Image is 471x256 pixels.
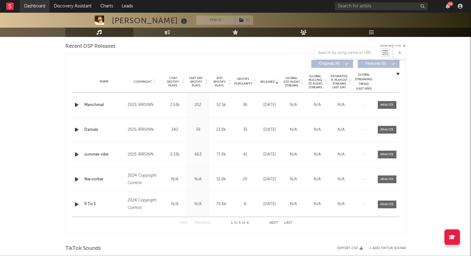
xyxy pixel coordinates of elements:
[362,62,390,66] span: Features ( 0 )
[234,222,238,224] span: to
[380,45,406,48] button: Export CSV
[128,172,161,187] div: 2024 Copyright Control
[331,201,351,207] div: N/A
[211,127,231,133] div: 23.8k
[128,101,161,109] div: 2025 IRRSINN
[315,62,344,66] span: Originals ( 6 )
[358,60,399,68] button: Features(0)
[223,219,257,227] div: 1 5 6
[315,51,380,55] input: Search by song name or URL
[242,222,246,224] span: of
[65,245,101,252] span: TikTok Sounds
[234,127,256,133] div: 35
[112,15,189,26] div: [PERSON_NAME]
[234,176,256,183] div: 20
[307,152,328,158] div: N/A
[235,15,253,25] button: (1)
[165,127,185,133] div: 342
[311,60,353,68] button: Originals(6)
[84,102,125,108] a: Manchmal
[234,152,256,158] div: 41
[283,76,300,87] span: Global ATD Audio Streams
[188,76,204,87] span: Last Day Spotify Plays
[337,246,363,250] button: Export CSV
[446,4,450,9] button: 26
[234,77,252,86] span: Spotify Popularity
[84,152,125,158] a: summer vibe
[259,127,280,133] div: [DATE]
[369,247,406,250] button: + Add TikTok Sound
[335,2,428,10] input: Search for artists
[283,102,304,108] div: N/A
[260,80,275,84] span: Released
[259,152,280,158] div: [DATE]
[331,152,351,158] div: N/A
[307,201,328,207] div: N/A
[259,102,280,108] div: [DATE]
[259,201,280,207] div: [DATE]
[211,76,228,87] span: ATD Spotify Plays
[284,221,292,225] button: Last
[179,221,188,225] button: First
[84,201,125,207] a: 9 To 5
[165,201,185,207] div: N/A
[283,152,304,158] div: N/A
[128,197,161,212] div: 2024 Copyright Control
[235,15,253,25] span: ( 1 )
[211,152,231,158] div: 71.9k
[196,15,235,25] button: Track
[84,127,125,133] a: Damals
[194,221,211,225] button: Previous
[234,102,256,108] div: 36
[134,80,152,84] span: Copyright
[188,127,208,133] div: 39
[128,151,161,158] div: 2025 IRRSINN
[331,176,351,183] div: N/A
[307,74,324,89] span: Global Rolling 7D Audio Streams
[447,2,453,6] div: 26
[331,102,351,108] div: N/A
[65,43,116,50] span: Recent DSP Releases
[211,102,231,108] div: 52.5k
[307,102,328,108] div: N/A
[283,127,304,133] div: N/A
[211,176,231,183] div: 51.8k
[355,73,373,91] div: Global Streaming Trend (Last 60D)
[307,176,328,183] div: N/A
[165,176,185,183] div: N/A
[84,176,125,183] a: Nie vorbei
[211,201,231,207] div: 79.6k
[307,127,328,133] div: N/A
[259,176,280,183] div: [DATE]
[283,201,304,207] div: N/A
[188,152,208,158] div: 663
[269,221,278,225] button: Next
[188,176,208,183] div: N/A
[165,152,185,158] div: 3.33k
[363,247,406,250] button: + Add TikTok Sound
[283,176,304,183] div: N/A
[84,79,125,84] div: Name
[165,76,181,87] span: 7 Day Spotify Plays
[234,201,256,207] div: 6
[188,102,208,108] div: 202
[188,201,208,207] div: N/A
[128,126,161,134] div: 2025 IRRSINN
[165,102,185,108] div: 2.53k
[331,74,348,89] span: Estimated % Playlist Streams Last Day
[331,127,351,133] div: N/A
